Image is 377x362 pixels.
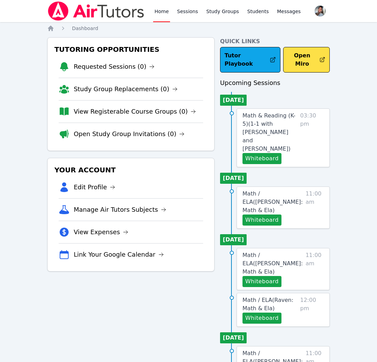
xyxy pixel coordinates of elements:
[242,251,303,276] a: Math / ELA([PERSON_NAME]: Math & Ela)
[220,173,247,184] li: [DATE]
[242,296,297,313] a: Math / ELA(Raven: Math & Ela)
[283,47,330,73] button: Open Miro
[220,332,247,343] li: [DATE]
[300,296,324,324] span: 12:00 pm
[306,190,324,226] span: 11:00 am
[74,107,196,116] a: View Registerable Course Groups (0)
[242,112,296,152] span: Math & Reading (K-5) ( 1-1 with [PERSON_NAME] and [PERSON_NAME] )
[74,129,185,139] a: Open Study Group Invitations (0)
[47,1,145,21] img: Air Tutors
[242,313,281,324] button: Whiteboard
[74,227,128,237] a: View Expenses
[74,250,164,259] a: Link Your Google Calendar
[242,276,281,287] button: Whiteboard
[220,95,247,106] li: [DATE]
[300,112,324,164] span: 03:30 pm
[47,25,330,32] nav: Breadcrumb
[72,26,98,31] span: Dashboard
[74,205,167,215] a: Manage Air Tutors Subjects
[242,153,281,164] button: Whiteboard
[277,8,301,15] span: Messages
[242,190,303,215] a: Math / ELA([PERSON_NAME]: Math & Ela)
[242,215,281,226] button: Whiteboard
[242,112,297,153] a: Math & Reading (K-5)(1-1 with [PERSON_NAME] and [PERSON_NAME])
[242,252,303,275] span: Math / ELA ( [PERSON_NAME]: Math & Ela )
[74,84,178,94] a: Study Group Replacements (0)
[242,297,294,312] span: Math / ELA ( Raven: Math & Ela )
[74,182,116,192] a: Edit Profile
[53,43,209,56] h3: Tutoring Opportunities
[53,164,209,176] h3: Your Account
[72,25,98,32] a: Dashboard
[220,37,330,46] h4: Quick Links
[242,190,303,213] span: Math / ELA ( [PERSON_NAME]: Math & Ela )
[220,47,280,73] a: Tutor Playbook
[220,234,247,245] li: [DATE]
[220,78,330,88] h3: Upcoming Sessions
[306,251,324,287] span: 11:00 am
[74,62,155,72] a: Requested Sessions (0)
